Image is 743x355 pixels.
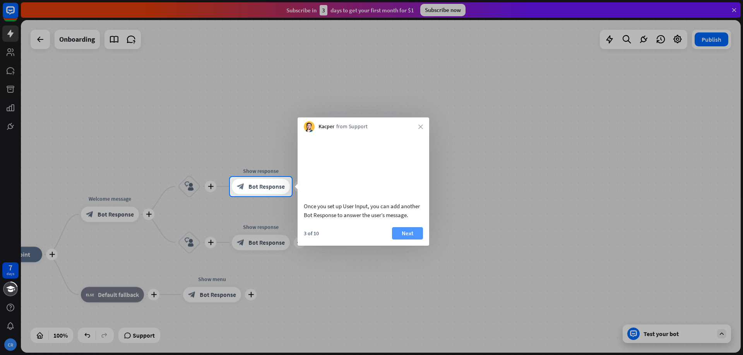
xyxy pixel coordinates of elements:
div: Once you set up User Input, you can add another Bot Response to answer the user’s message. [304,202,423,219]
i: close [418,124,423,129]
i: block_bot_response [237,183,245,190]
span: Kacper [318,123,334,131]
button: Open LiveChat chat widget [6,3,29,26]
span: from Support [336,123,368,131]
button: Next [392,227,423,239]
div: 3 of 10 [304,230,319,237]
span: Bot Response [248,183,285,190]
